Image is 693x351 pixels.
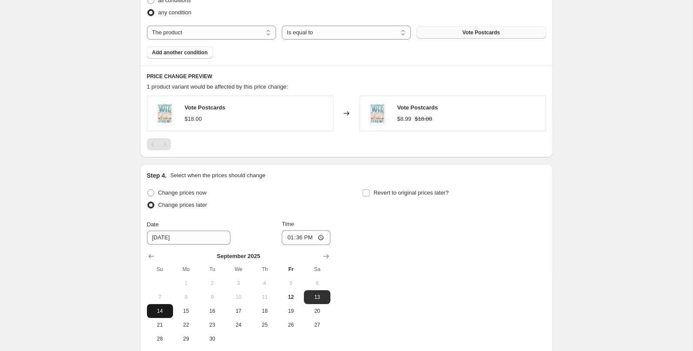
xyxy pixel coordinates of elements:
button: Show previous month, August 2025 [145,250,157,262]
span: Date [147,221,159,228]
span: Vote Postcards [185,104,226,111]
span: Change prices later [158,202,207,208]
button: Tuesday September 23 2025 [199,318,225,332]
nav: Pagination [147,138,171,150]
span: 29 [177,335,196,342]
img: alt2_41349c52-9543-4c88-90b3-eb89691f1cce_80x.jpg [364,100,390,126]
span: 12 [281,294,300,301]
span: 1 product variant would be affected by this price change: [147,83,288,90]
button: Show next month, October 2025 [320,250,332,262]
span: 9 [203,294,222,301]
button: Tuesday September 9 2025 [199,290,225,304]
button: Thursday September 4 2025 [252,276,278,290]
span: Revert to original prices later? [373,189,449,196]
span: We [229,266,248,273]
button: Wednesday September 17 2025 [225,304,251,318]
span: 14 [150,308,170,315]
button: Saturday September 6 2025 [304,276,330,290]
span: Vote Postcards [463,29,500,36]
input: 12:00 [282,230,330,245]
button: Thursday September 25 2025 [252,318,278,332]
p: Select when the prices should change [170,171,265,180]
th: Friday [278,262,304,276]
span: 23 [203,321,222,328]
span: 18 [255,308,274,315]
button: Saturday September 27 2025 [304,318,330,332]
button: Sunday September 21 2025 [147,318,173,332]
th: Tuesday [199,262,225,276]
button: Tuesday September 30 2025 [199,332,225,346]
span: 11 [255,294,274,301]
span: Sa [307,266,327,273]
span: 13 [307,294,327,301]
button: Saturday September 13 2025 [304,290,330,304]
button: Monday September 8 2025 [173,290,199,304]
span: 27 [307,321,327,328]
button: Vote Postcards [416,26,546,39]
span: 5 [281,280,300,287]
h2: Step 4. [147,171,167,180]
span: Time [282,221,294,227]
span: 2 [203,280,222,287]
button: Friday September 26 2025 [278,318,304,332]
span: Mo [177,266,196,273]
button: Sunday September 14 2025 [147,304,173,318]
button: Thursday September 11 2025 [252,290,278,304]
button: Sunday September 28 2025 [147,332,173,346]
button: Add another condition [147,46,213,59]
th: Thursday [252,262,278,276]
span: 21 [150,321,170,328]
button: Monday September 22 2025 [173,318,199,332]
span: 17 [229,308,248,315]
button: Today Friday September 12 2025 [278,290,304,304]
span: 7 [150,294,170,301]
th: Sunday [147,262,173,276]
button: Wednesday September 24 2025 [225,318,251,332]
span: 26 [281,321,300,328]
span: $8.99 [397,116,412,122]
span: Change prices now [158,189,207,196]
span: Vote Postcards [397,104,438,111]
span: Su [150,266,170,273]
button: Monday September 1 2025 [173,276,199,290]
span: 28 [150,335,170,342]
span: 15 [177,308,196,315]
input: 9/12/2025 [147,231,230,245]
span: 1 [177,280,196,287]
span: 30 [203,335,222,342]
span: 22 [177,321,196,328]
span: 19 [281,308,300,315]
button: Saturday September 20 2025 [304,304,330,318]
span: $18.00 [185,116,202,122]
span: 4 [255,280,274,287]
span: 16 [203,308,222,315]
button: Thursday September 18 2025 [252,304,278,318]
span: Th [255,266,274,273]
span: 10 [229,294,248,301]
h6: PRICE CHANGE PREVIEW [147,73,546,80]
span: any condition [158,9,192,16]
span: 20 [307,308,327,315]
img: alt2_41349c52-9543-4c88-90b3-eb89691f1cce_80x.jpg [152,100,178,126]
button: Friday September 5 2025 [278,276,304,290]
button: Wednesday September 3 2025 [225,276,251,290]
span: 3 [229,280,248,287]
span: Add another condition [152,49,208,56]
button: Tuesday September 16 2025 [199,304,225,318]
button: Wednesday September 10 2025 [225,290,251,304]
span: $18.00 [415,116,432,122]
span: 8 [177,294,196,301]
button: Tuesday September 2 2025 [199,276,225,290]
button: Sunday September 7 2025 [147,290,173,304]
span: 24 [229,321,248,328]
th: Monday [173,262,199,276]
span: Fr [281,266,300,273]
button: Friday September 19 2025 [278,304,304,318]
span: 25 [255,321,274,328]
th: Saturday [304,262,330,276]
span: Tu [203,266,222,273]
th: Wednesday [225,262,251,276]
span: 6 [307,280,327,287]
button: Monday September 29 2025 [173,332,199,346]
button: Monday September 15 2025 [173,304,199,318]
